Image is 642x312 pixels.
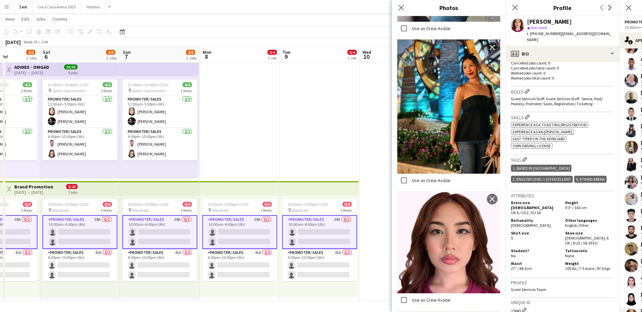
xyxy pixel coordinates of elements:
[128,82,169,87] span: 11:00am-10:00pm (11h)
[101,88,112,93] span: 2 Roles
[52,88,85,93] span: Sports Tournament
[513,143,551,148] span: Own Driving License
[527,31,612,42] span: | [EMAIL_ADDRESS][DOMAIN_NAME]
[511,253,516,258] span: No
[511,248,560,253] h5: Student?
[347,50,357,55] span: 0/4
[392,3,506,12] h3: Photos
[14,0,32,13] button: Zaid
[513,136,565,141] span: Fast Typer on the Keyboard
[565,205,587,210] span: 5'3" / 160 cm
[511,261,560,266] h5: Waist
[511,230,560,236] h5: Shirt size
[42,199,117,281] app-job-card: 10:00am-10:00pm (12h)0/4 Abudhabi2 RolesPromoter/ Sales38A0/210:00am-4:00pm (6h) Promoter/ Sales4...
[260,208,272,213] span: 2 Roles
[511,287,614,292] p: Guest Services Team
[511,96,603,106] span: Guest Services Staff, Guest Services Staff - Senior, Host/ Hostess, Promoter/ Sales, Registration...
[511,218,560,223] h5: Nationality
[288,202,328,207] span: 10:00am-10:00pm (12h)
[122,249,197,281] app-card-role: Promoter/ Sales41A0/24:00pm-10:00pm (6h)
[19,15,32,23] a: Edit
[411,297,451,303] label: Use as Crew Avatar
[21,88,32,93] span: 2 Roles
[5,16,15,22] span: View
[68,69,78,75] div: 9 jobs
[565,230,614,236] h5: Shoe size
[202,199,277,281] app-job-card: 10:00am-10:00pm (12h)0/4 Abudhabi2 RolesPromoter/ Sales38A0/210:00am-4:00pm (6h) Promoter/ Sales4...
[340,208,352,213] span: 2 Roles
[565,261,614,266] h5: Weight
[511,193,614,199] h3: Attributes
[511,280,614,286] h3: Profile
[511,60,614,65] p: Cancelled jobs count: 0
[42,215,117,249] app-card-role: Promoter/ Sales38A0/210:00am-4:00pm (6h)
[128,202,169,207] span: 10:00am-10:00pm (12h)
[42,128,117,160] app-card-role: Promoter/ Sales2/24:00pm-10:00pm (6h)[PERSON_NAME][PERSON_NAME]
[565,266,610,271] span: 105 lbs / 7.5 stone / 47.6 kgs
[348,55,356,60] div: 1 Job
[23,202,32,207] span: 0/4
[101,208,112,213] span: 2 Roles
[14,64,49,70] h3: ADIHEX - OMGAD
[282,249,357,281] app-card-role: Promoter/ Sales41A0/24:00pm-10:00pm (6h)
[511,176,573,183] div: 2_English Level = 3/3 Excellent
[511,236,513,241] span: S
[565,248,614,253] h5: Tattoo info
[14,190,53,195] div: [DATE] → [DATE]
[5,39,21,45] div: [DATE]
[132,88,165,93] span: Sports Tournament
[565,253,574,258] span: None
[132,208,149,213] span: Abudhabi
[122,199,197,281] app-job-card: 10:00am-10:00pm (12h)0/4 Abudhabi2 RolesPromoter/ Sales38A0/210:00am-4:00pm (6h) Promoter/ Sales4...
[202,215,277,249] app-card-role: Promoter/ Sales38A0/210:00am-4:00pm (6h)
[203,49,211,55] span: Mon
[68,189,78,195] div: 7 jobs
[282,199,357,281] app-job-card: 10:00am-10:00pm (12h)0/4 Abudhabi2 RolesPromoter/ Sales38A0/210:00am-4:00pm (6h) Promoter/ Sales4...
[202,53,211,60] span: 8
[36,16,46,22] span: Jobs
[283,49,290,55] span: Tue
[511,114,614,121] h3: Skills
[106,55,117,60] div: 2 Jobs
[342,202,352,207] span: 0/4
[411,25,451,31] label: Use as Crew Avatar
[511,200,560,210] h5: Dress size [DEMOGRAPHIC_DATA]
[122,96,197,128] app-card-role: Promoter/ Sales2/211:00am-5:00pm (6h)[PERSON_NAME][PERSON_NAME]
[506,3,619,12] h3: Profile
[42,249,117,281] app-card-role: Promoter/ Sales41A0/24:00pm-10:00pm (6h)
[511,75,614,81] p: Worked jobs total count: 0
[565,236,609,246] span: [DEMOGRAPHIC_DATA]: 6 UK / 8 US / 38-39 EU
[565,223,578,228] span: English ,
[81,0,105,13] button: Hostess
[362,49,371,55] span: Wed
[267,50,277,55] span: 0/4
[48,82,89,87] span: 11:00am-10:00pm (11h)
[122,80,197,160] app-job-card: 11:00am-10:00pm (11h)4/4 Sports Tournament2 RolesPromoter/ Sales2/211:00am-5:00pm (6h)[PERSON_NAM...
[41,39,48,44] div: +04
[42,53,50,60] span: 6
[42,96,117,128] app-card-role: Promoter/ Sales2/211:00am-5:00pm (6h)[PERSON_NAME][PERSON_NAME]
[103,82,112,87] span: 4/4
[42,80,117,160] app-job-card: 11:00am-10:00pm (11h)4/4 Sports Tournament2 RolesPromoter/ Sales2/211:00am-5:00pm (6h)[PERSON_NAM...
[103,202,112,207] span: 0/4
[574,176,607,183] div: 4_Etihad Arena
[511,165,571,172] div: 1_Based in [GEOGRAPHIC_DATA]
[513,122,586,127] span: Experience as a Ticketing/Registration
[511,65,614,70] p: Cancelled jobs total count: 0
[511,299,614,305] h3: Unique ID
[506,46,619,62] div: Bio
[511,223,551,228] span: [DEMOGRAPHIC_DATA]
[66,184,78,189] span: 0/28
[212,208,229,213] span: Abudhabi
[411,177,451,183] label: Use as Crew Avatar
[52,208,69,213] span: Abudhabi
[122,53,131,60] span: 7
[23,82,32,87] span: 4/4
[3,15,17,23] a: View
[513,129,572,134] span: Experience as an [PERSON_NAME]
[183,82,192,87] span: 4/4
[64,64,78,69] span: 36/36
